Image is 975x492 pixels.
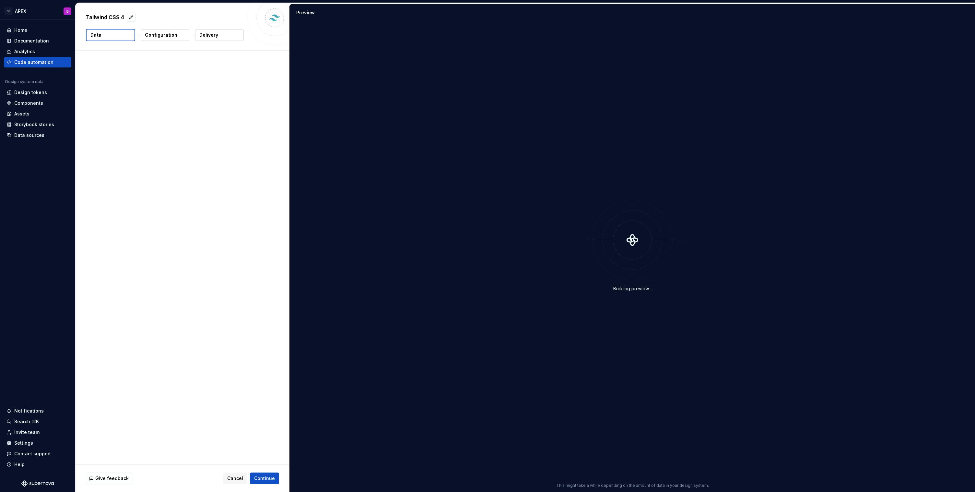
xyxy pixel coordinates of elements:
[14,111,29,117] div: Assets
[4,87,71,98] a: Design tokens
[14,450,51,457] div: Contact support
[4,98,71,108] a: Components
[14,440,33,446] div: Settings
[86,29,135,41] button: Data
[14,89,47,96] div: Design tokens
[14,100,43,106] div: Components
[4,416,71,427] button: Search ⌘K
[86,13,124,21] p: Tailwind CSS 4
[14,408,44,414] div: Notifications
[250,473,279,484] button: Continue
[141,29,189,41] button: Configuration
[613,285,652,292] div: Building preview...
[21,480,54,487] svg: Supernova Logo
[195,29,244,41] button: Delivery
[4,459,71,470] button: Help
[86,473,133,484] button: Give feedback
[90,32,101,38] p: Data
[4,130,71,140] a: Data sources
[199,32,218,38] p: Delivery
[4,449,71,459] button: Contact support
[14,48,35,55] div: Analytics
[4,46,71,57] a: Analytics
[556,483,709,488] p: This might take a while depending on the amount of data in your design system.
[254,475,275,482] span: Continue
[14,429,40,436] div: Invite team
[15,8,26,15] div: APEX
[5,7,12,15] div: OF
[66,9,69,14] div: B
[4,119,71,130] a: Storybook stories
[95,475,129,482] span: Give feedback
[4,406,71,416] button: Notifications
[4,438,71,448] a: Settings
[14,418,39,425] div: Search ⌘K
[1,4,74,18] button: OFAPEXB
[5,79,43,84] div: Design system data
[14,132,44,138] div: Data sources
[145,32,177,38] p: Configuration
[4,25,71,35] a: Home
[4,109,71,119] a: Assets
[296,9,315,16] div: Preview
[14,38,49,44] div: Documentation
[14,121,54,128] div: Storybook stories
[14,461,25,468] div: Help
[223,473,247,484] button: Cancel
[14,27,27,33] div: Home
[4,427,71,438] a: Invite team
[4,57,71,67] a: Code automation
[227,475,243,482] span: Cancel
[14,59,53,66] div: Code automation
[4,36,71,46] a: Documentation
